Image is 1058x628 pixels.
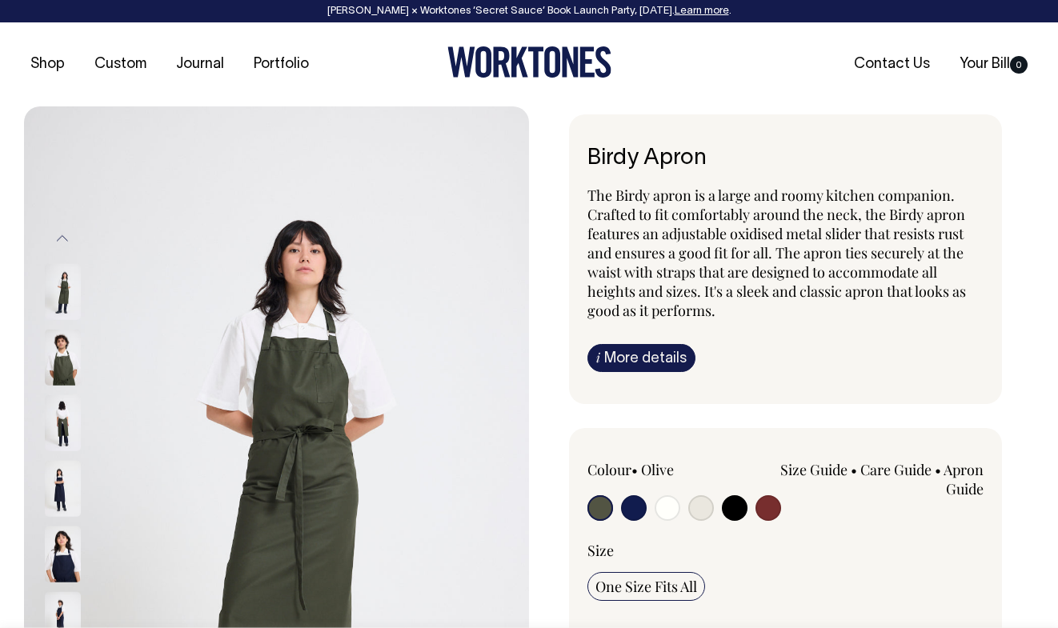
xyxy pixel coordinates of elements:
span: • [935,460,941,479]
a: Apron Guide [944,460,984,498]
div: Colour [587,460,746,479]
a: Learn more [675,6,729,16]
a: Your Bill0 [953,51,1034,78]
div: Size [587,541,984,560]
h6: Birdy Apron [587,146,984,171]
span: i [596,349,600,366]
img: dark-navy [45,461,81,517]
a: iMore details [587,344,695,372]
a: Size Guide [780,460,848,479]
button: Previous [50,221,74,257]
img: dark-navy [45,526,81,582]
label: Olive [641,460,674,479]
a: Shop [24,51,71,78]
a: Portfolio [247,51,315,78]
span: The Birdy apron is a large and roomy kitchen companion. Crafted to fit comfortably around the nec... [587,186,966,320]
span: One Size Fits All [595,577,697,596]
a: Care Guide [860,460,932,479]
span: 0 [1010,56,1028,74]
span: • [851,460,857,479]
a: Journal [170,51,230,78]
img: olive [45,395,81,451]
span: • [631,460,638,479]
a: Contact Us [848,51,936,78]
img: olive [45,330,81,386]
div: [PERSON_NAME] × Worktones ‘Secret Sauce’ Book Launch Party, [DATE]. . [16,6,1042,17]
input: One Size Fits All [587,572,705,601]
a: Custom [88,51,153,78]
img: olive [45,264,81,320]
